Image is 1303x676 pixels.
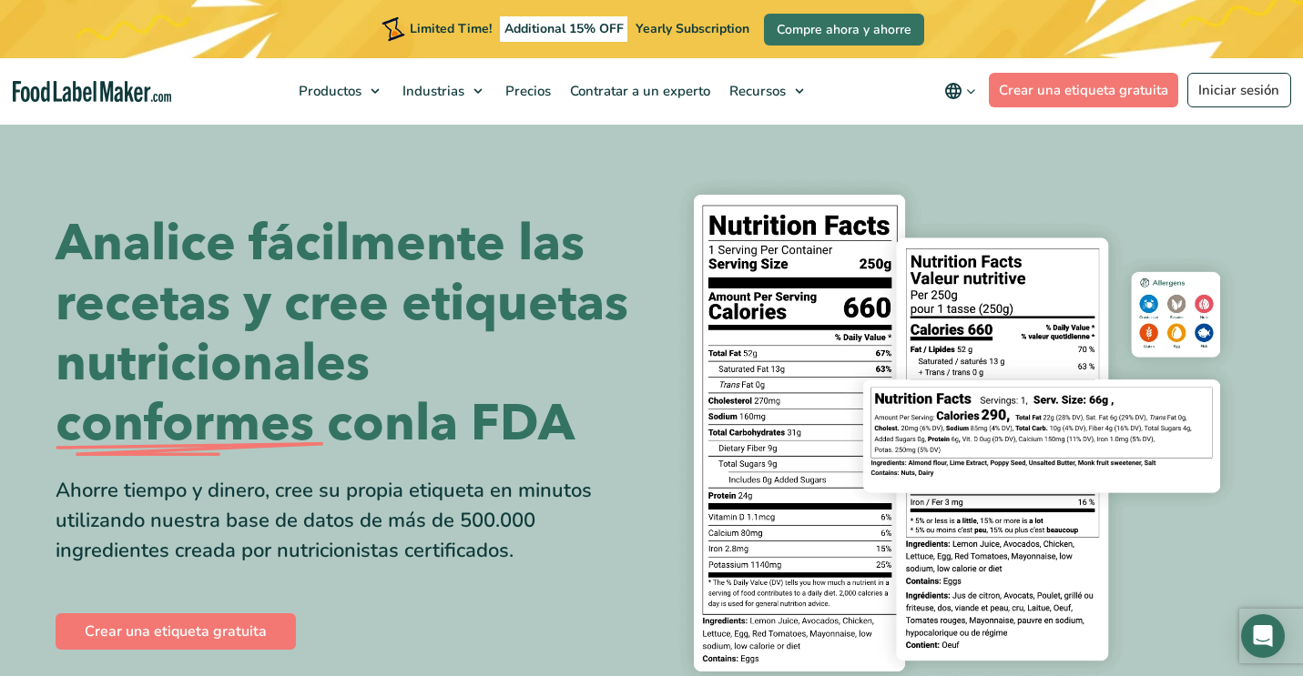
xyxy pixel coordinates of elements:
[496,58,556,124] a: Precios
[397,82,466,100] span: Industrias
[393,58,492,124] a: Industrias
[56,214,638,454] h1: Analice fácilmente las recetas y cree etiquetas nutricionales la FDA
[56,394,415,454] span: conformes con
[764,14,924,45] a: Compre ahora y ahorre
[720,58,813,124] a: Recursos
[724,82,788,100] span: Recursos
[989,73,1179,107] a: Crear una etiqueta gratuita
[500,16,628,42] span: Additional 15% OFF
[500,82,553,100] span: Precios
[293,82,363,100] span: Productos
[1187,73,1291,107] a: Iniciar sesión
[290,58,389,124] a: Productos
[561,58,716,124] a: Contratar a un experto
[1241,614,1285,658] div: Open Intercom Messenger
[56,613,296,650] a: Crear una etiqueta gratuita
[565,82,712,100] span: Contratar a un experto
[410,20,492,37] span: Limited Time!
[636,20,749,37] span: Yearly Subscription
[56,476,638,566] div: Ahorre tiempo y dinero, cree su propia etiqueta en minutos utilizando nuestra base de datos de má...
